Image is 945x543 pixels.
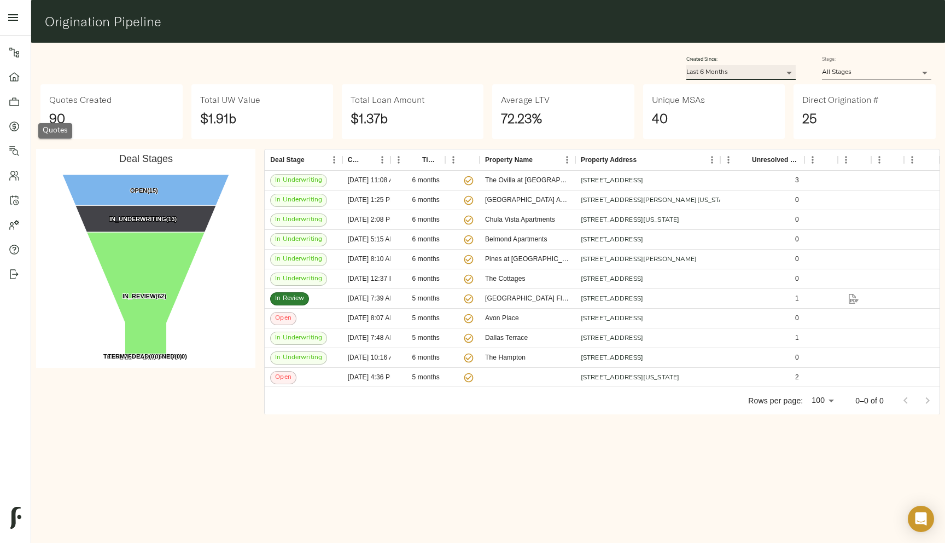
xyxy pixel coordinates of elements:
div: 5 months [390,368,445,388]
div: 100 [807,392,838,408]
div: 6 months [390,190,445,210]
div: Last 6 Months [686,65,796,80]
div: Time In Stage [422,149,440,171]
button: Sort [637,152,652,167]
div: Deal Stage [270,149,305,171]
button: Sort [533,152,548,167]
strong: 40 [652,110,668,126]
span: In Underwriting [271,274,326,284]
div: Unresolved Comments [720,149,804,171]
div: Open Intercom Messenger [908,506,934,532]
div: 5 months [390,328,445,348]
button: Sort [305,152,320,167]
div: [DATE] 2:08 PM [342,210,390,230]
a: [STREET_ADDRESS] [581,276,643,282]
tspan: IN_REVIEW [122,293,156,299]
text: (62) [122,293,166,299]
a: [STREET_ADDRESS] [581,335,643,342]
a: [STREET_ADDRESS][PERSON_NAME] [581,256,697,263]
button: Menu [390,152,407,168]
tspan: OPEN [130,187,147,194]
text: (0) [103,353,187,360]
h6: Total Loan Amount [351,93,424,107]
div: Property Address [575,149,720,171]
text: (0) [128,353,161,360]
text: (0) [132,353,156,360]
div: Belmond Apartments [485,235,547,244]
button: Menu [445,152,462,168]
strong: $1.37b [351,110,388,126]
a: [STREET_ADDRESS][PERSON_NAME][US_STATE] [581,197,733,204]
button: Sort [919,152,934,167]
a: [STREET_ADDRESS] [581,296,643,302]
label: Created Since: [686,57,717,62]
div: [DATE] 4:36 PM [342,368,390,388]
div: Villa Verde Apartments [485,195,570,205]
div: [DATE] 1:25 PM [342,190,390,210]
button: Sort [850,152,866,167]
button: Menu [326,152,342,168]
a: [STREET_ADDRESS] [581,236,643,243]
a: [STREET_ADDRESS][US_STATE] [581,217,679,223]
div: 6 months [390,250,445,269]
div: 6 months [390,269,445,289]
div: Deal Stage [265,149,342,171]
button: Sort [359,152,374,167]
text: (15) [130,187,158,194]
h6: Direct Origination # [802,93,878,107]
button: Sort [737,152,752,167]
div: [DATE] 8:10 AM [342,250,390,269]
span: In Underwriting [271,176,326,185]
h6: Average LTV [501,93,550,107]
div: 1 [795,333,799,343]
div: Property Name [480,149,575,171]
div: 1 [795,294,799,303]
a: [STREET_ADDRESS] [581,315,643,322]
div: Unresolved Comments [752,149,799,171]
div: 0 [795,215,799,224]
div: The Hampton [485,353,526,362]
button: Menu [720,152,737,168]
h6: Quotes Created [49,93,112,107]
h6: Total UW Value [200,93,260,107]
label: Stage: [822,57,836,62]
div: [DATE] 8:07 AM [342,309,390,328]
div: 0 [795,314,799,323]
text: (0) [108,353,182,360]
h1: Origination Pipeline [45,14,931,29]
div: The Cottages [485,274,526,284]
div: [DATE] 12:37 PM [342,269,390,289]
tspan: FUNDED [128,353,153,360]
div: 0 [795,235,799,244]
div: 6 months [390,171,445,190]
a: [STREET_ADDRESS] [581,355,643,361]
text: (13) [109,216,177,222]
div: [DATE] 10:16 AM [342,348,390,368]
svg: Deal Stages [36,149,255,368]
tspan: DEAD [132,353,149,360]
div: 2 [795,373,799,382]
div: Creek Town Flats [485,294,570,303]
span: In Underwriting [271,333,326,343]
div: B-Note [838,149,871,171]
button: Sort [459,152,474,167]
button: Sort [817,152,832,167]
tspan: TERM_SHEET_SIGNED [108,353,174,360]
div: [DATE] 7:39 AM [342,289,390,309]
button: Sort [883,152,899,167]
a: [STREET_ADDRESS][US_STATE] [581,374,679,381]
button: Sort [407,152,422,167]
span: In Review [271,294,308,303]
div: 6 months [390,210,445,230]
div: Created At [342,149,390,171]
span: Open [271,314,296,323]
h6: Unique MSAs [652,93,705,107]
div: Time In Stage [390,149,445,171]
div: Version [904,149,940,171]
tspan: TEAR_SHEET_IN_REVIEW [103,353,180,360]
button: Menu [559,152,575,168]
p: Rows per page: [748,395,803,406]
div: Direct? [445,149,480,171]
div: Dallas Terrace [485,333,528,343]
div: [DATE] 7:48 AM [342,328,390,348]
